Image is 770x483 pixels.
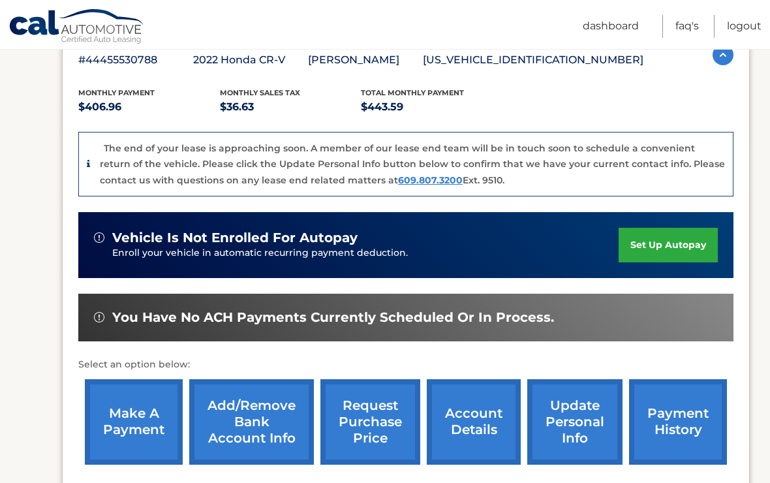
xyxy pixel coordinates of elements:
[78,88,155,97] span: Monthly Payment
[308,51,423,69] p: [PERSON_NAME]
[8,8,146,46] a: Cal Automotive
[423,51,643,69] p: [US_VEHICLE_IDENTIFICATION_NUMBER]
[320,379,420,465] a: request purchase price
[193,51,308,69] p: 2022 Honda CR-V
[361,88,464,97] span: Total Monthly Payment
[100,142,725,186] p: The end of your lease is approaching soon. A member of our lease end team will be in touch soon t...
[361,98,502,116] p: $443.59
[94,232,104,243] img: alert-white.svg
[727,15,762,38] a: Logout
[427,379,521,465] a: account details
[189,379,314,465] a: Add/Remove bank account info
[675,15,699,38] a: FAQ's
[619,228,718,262] a: set up autopay
[112,230,358,246] span: vehicle is not enrolled for autopay
[583,15,639,38] a: Dashboard
[112,309,554,326] span: You have no ACH payments currently scheduled or in process.
[527,379,623,465] a: update personal info
[78,51,193,69] p: #44455530788
[398,174,463,186] a: 609.807.3200
[713,44,733,65] img: accordion-active.svg
[94,312,104,322] img: alert-white.svg
[112,246,619,260] p: Enroll your vehicle in automatic recurring payment deduction.
[78,98,220,116] p: $406.96
[78,357,733,373] p: Select an option below:
[629,379,727,465] a: payment history
[85,379,183,465] a: make a payment
[220,88,300,97] span: Monthly sales Tax
[220,98,362,116] p: $36.63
